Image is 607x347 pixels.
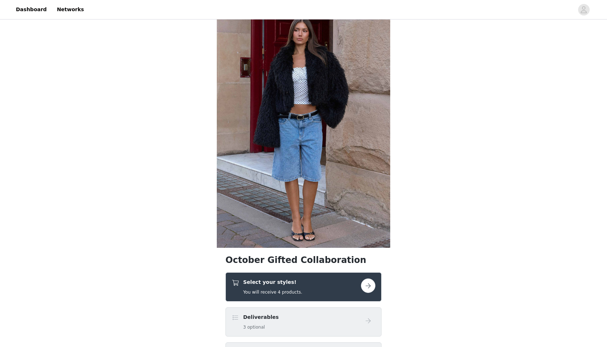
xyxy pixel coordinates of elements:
[217,9,390,248] img: campaign image
[12,1,51,18] a: Dashboard
[225,254,382,267] h1: October Gifted Collaboration
[243,313,279,321] h4: Deliverables
[243,324,279,330] h5: 3 optional
[580,4,587,16] div: avatar
[243,278,302,286] h4: Select your styles!
[225,307,382,337] div: Deliverables
[225,272,382,302] div: Select your styles!
[243,289,302,295] h5: You will receive 4 products.
[52,1,88,18] a: Networks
